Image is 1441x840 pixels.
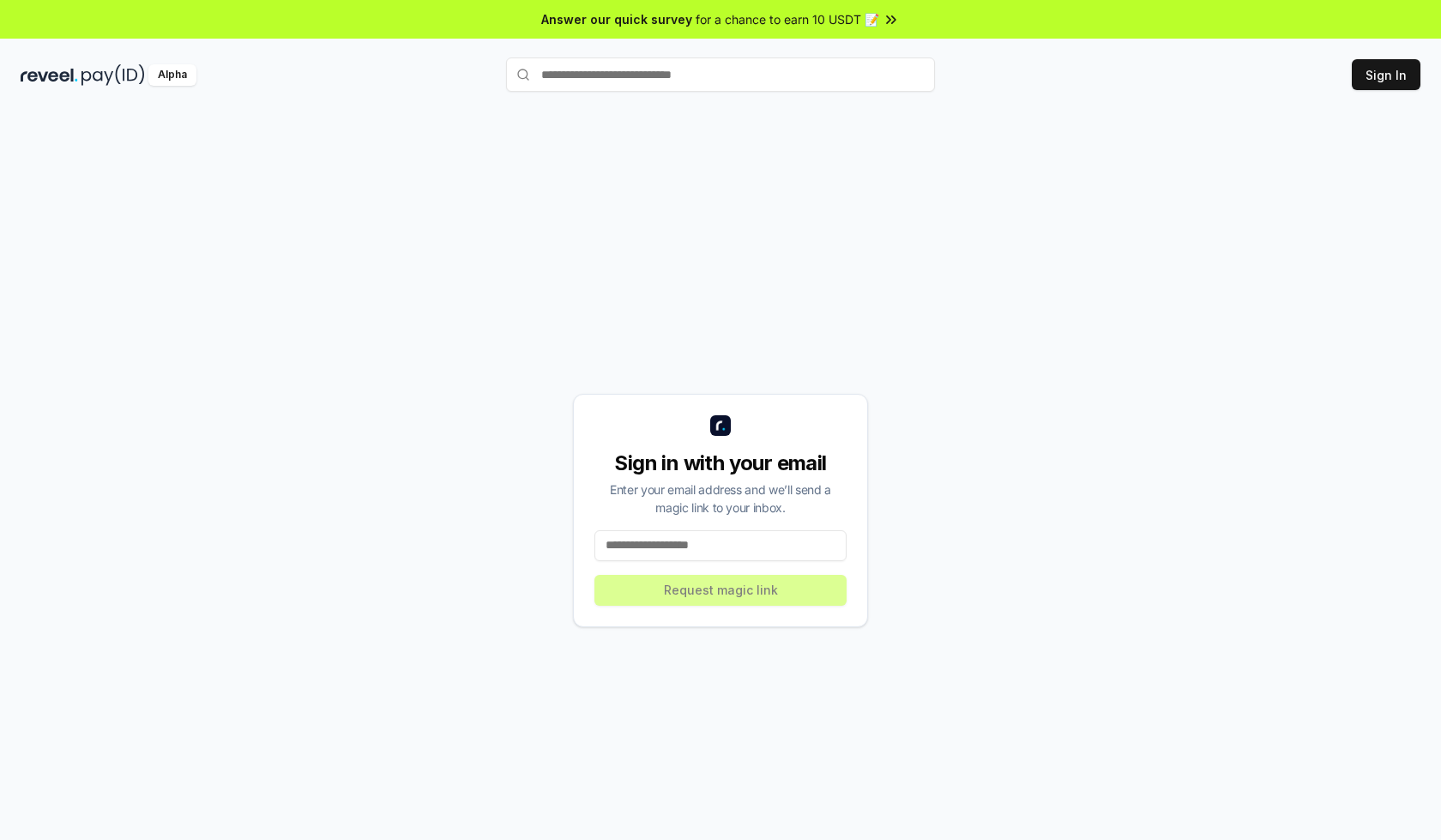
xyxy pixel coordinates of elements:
[594,450,847,477] div: Sign in with your email
[710,415,731,436] img: logo_small
[594,480,847,517] div: Enter your email address and we’ll send a magic link to your inbox.
[21,64,78,86] img: reveel_dark
[696,10,879,28] span: for a chance to earn 10 USDT 📝
[148,64,196,86] div: Alpha
[1352,59,1420,90] button: Sign In
[81,64,145,86] img: pay_id
[541,10,692,28] span: Answer our quick survey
